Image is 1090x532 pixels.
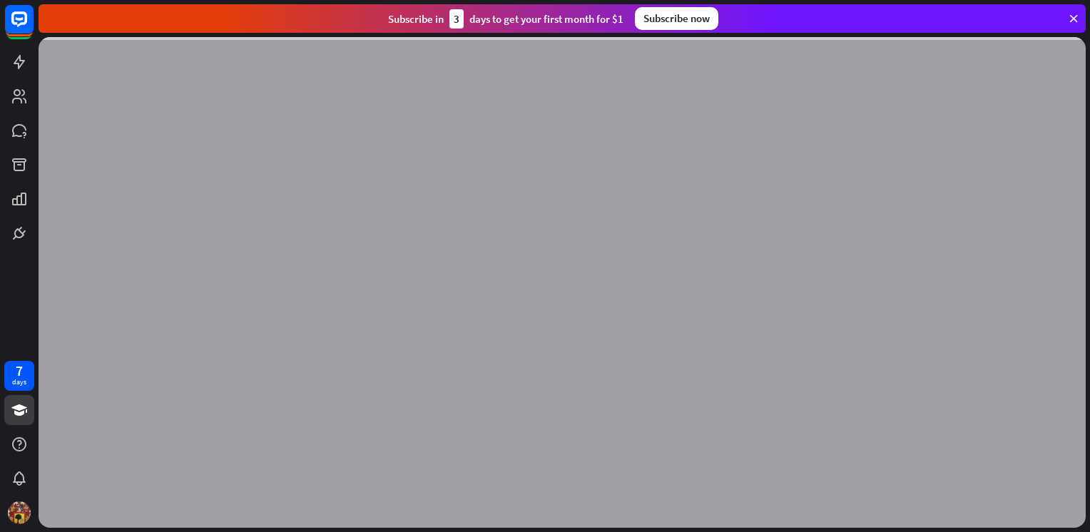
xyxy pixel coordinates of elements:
div: Subscribe in days to get your first month for $1 [388,9,623,29]
div: days [12,377,26,387]
div: 3 [449,9,464,29]
div: 7 [16,364,23,377]
a: 7 days [4,361,34,391]
div: Subscribe now [635,7,718,30]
